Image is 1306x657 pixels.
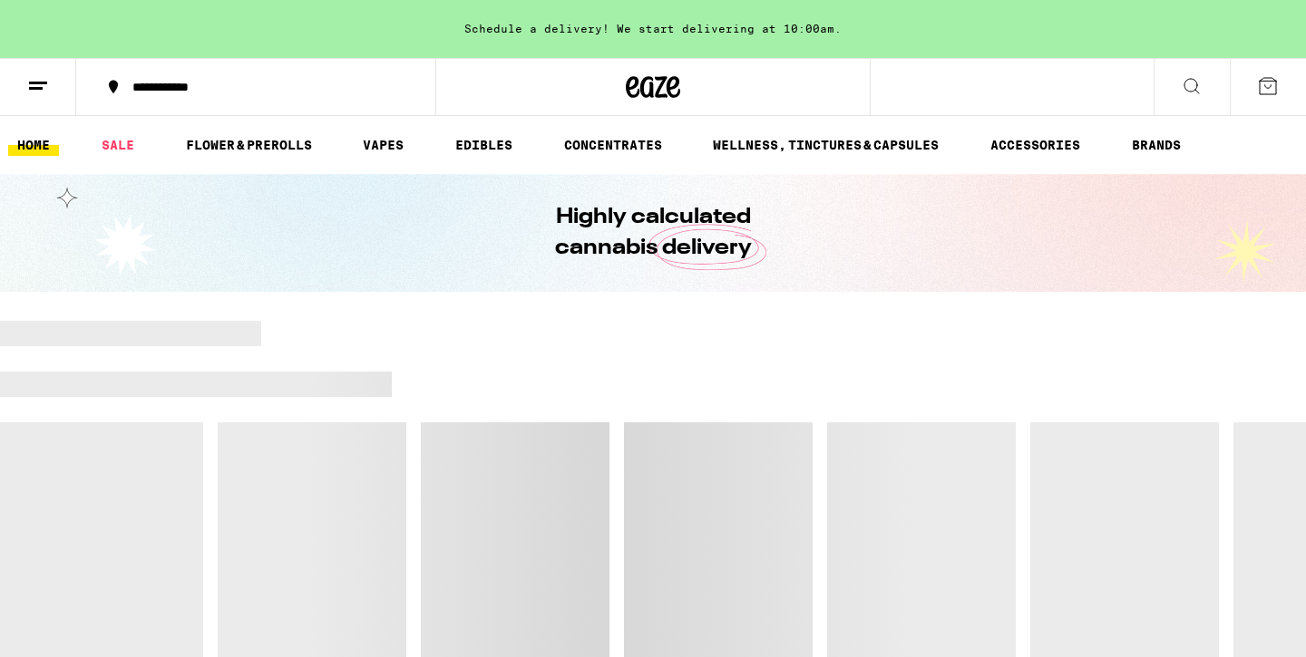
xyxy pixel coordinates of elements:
[503,202,803,264] h1: Highly calculated cannabis delivery
[981,134,1089,156] a: ACCESSORIES
[8,134,59,156] a: HOME
[93,134,143,156] a: SALE
[446,134,521,156] a: EDIBLES
[354,134,413,156] a: VAPES
[555,134,671,156] a: CONCENTRATES
[1123,134,1190,156] a: BRANDS
[177,134,321,156] a: FLOWER & PREROLLS
[704,134,948,156] a: WELLNESS, TINCTURES & CAPSULES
